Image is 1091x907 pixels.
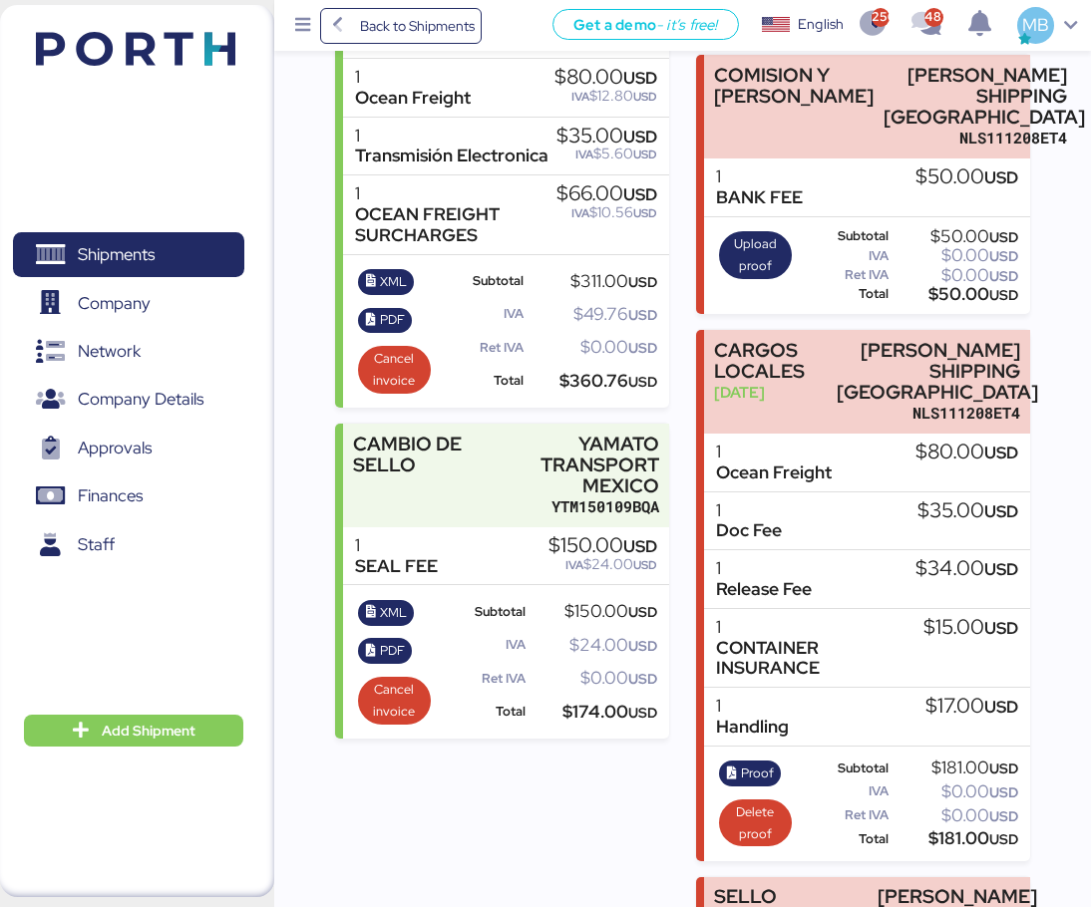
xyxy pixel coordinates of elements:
button: PDF [358,308,412,334]
button: Upload proof [719,231,792,279]
a: Finances [13,473,244,519]
span: USD [989,267,1018,285]
div: [DATE] [714,382,827,403]
span: USD [628,273,657,291]
div: $50.00 [915,166,1018,188]
div: [PERSON_NAME] SHIPPING [GEOGRAPHIC_DATA] [837,340,1020,403]
div: 1 [355,535,438,556]
div: $50.00 [893,229,1018,244]
div: $17.00 [925,696,1018,718]
div: Doc Fee [716,520,782,541]
div: 1 [716,166,803,187]
span: Cancel invoice [364,679,425,723]
div: YTM150109BQA [476,496,659,517]
span: USD [989,759,1018,777]
span: IVA [565,557,583,573]
div: Subtotal [803,229,890,243]
div: IVA [803,784,890,798]
div: 1 [355,126,548,147]
button: Proof [719,760,781,786]
div: Ret IVA [442,672,526,686]
button: Delete proof [719,799,792,847]
div: IVA [442,307,525,321]
span: USD [984,442,1018,463]
div: $0.00 [893,268,1018,283]
button: Cancel invoice [358,677,431,725]
div: OCEAN FREIGHT SURCHARGES [355,204,555,246]
span: IVA [571,89,589,105]
span: USD [623,183,657,205]
div: Ocean Freight [716,462,832,483]
div: $150.00 [530,604,657,619]
a: Staff [13,522,244,568]
span: USD [989,830,1018,848]
span: USD [628,704,657,722]
div: $0.00 [893,808,1018,823]
div: CAMBIO DE SELLO [353,434,467,475]
div: Subtotal [803,761,890,775]
a: Approvals [13,426,244,471]
div: $10.56 [556,205,657,220]
a: Network [13,329,244,375]
span: Company [78,289,151,318]
div: 1 [716,558,812,579]
span: USD [984,696,1018,718]
div: CONTAINER INSURANCE [716,638,922,680]
div: $0.00 [530,671,657,686]
div: Ret IVA [442,341,525,355]
span: Add Shipment [102,719,195,743]
div: BANK FEE [716,187,803,208]
div: 1 [716,500,782,521]
div: YAMATO TRANSPORT MEXICO [476,434,659,496]
span: Approvals [78,434,152,462]
div: 1 [716,442,832,462]
div: $360.76 [528,374,657,389]
div: IVA [803,249,890,263]
div: CARGOS LOCALES [714,340,827,382]
div: $66.00 [556,183,657,205]
span: USD [984,166,1018,188]
span: USD [628,373,657,391]
a: Shipments [13,232,244,278]
span: USD [628,306,657,324]
span: USD [628,637,657,655]
div: $80.00 [554,67,657,89]
div: $15.00 [923,617,1018,639]
a: Company Details [13,377,244,423]
div: $0.00 [893,248,1018,263]
span: USD [628,603,657,621]
div: $49.76 [528,307,657,322]
div: $5.60 [556,147,657,161]
span: Staff [78,530,115,559]
span: Proof [741,762,774,784]
div: NLS111208ET4 [884,128,1067,149]
span: USD [633,205,657,221]
div: 1 [716,617,922,638]
span: USD [623,126,657,148]
span: MB [1022,12,1049,38]
div: Ocean Freight [355,88,471,109]
button: PDF [358,638,412,664]
div: NLS111208ET4 [837,403,1020,424]
span: USD [623,535,657,557]
span: Shipments [78,240,155,269]
span: IVA [575,147,593,162]
div: $181.00 [893,831,1018,846]
div: Ret IVA [803,268,890,282]
span: USD [989,247,1018,265]
div: 1 [355,67,471,88]
div: IVA [442,638,526,652]
div: Handling [716,717,789,738]
div: Total [803,287,890,301]
button: Cancel invoice [358,346,431,394]
div: Ret IVA [803,808,890,822]
div: $24.00 [548,557,657,572]
div: 1 [355,183,555,204]
button: Add Shipment [24,715,243,747]
button: Menu [286,9,320,43]
div: $80.00 [915,442,1018,463]
div: $35.00 [917,500,1018,522]
span: USD [628,670,657,688]
span: USD [989,228,1018,246]
div: Release Fee [716,579,812,600]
